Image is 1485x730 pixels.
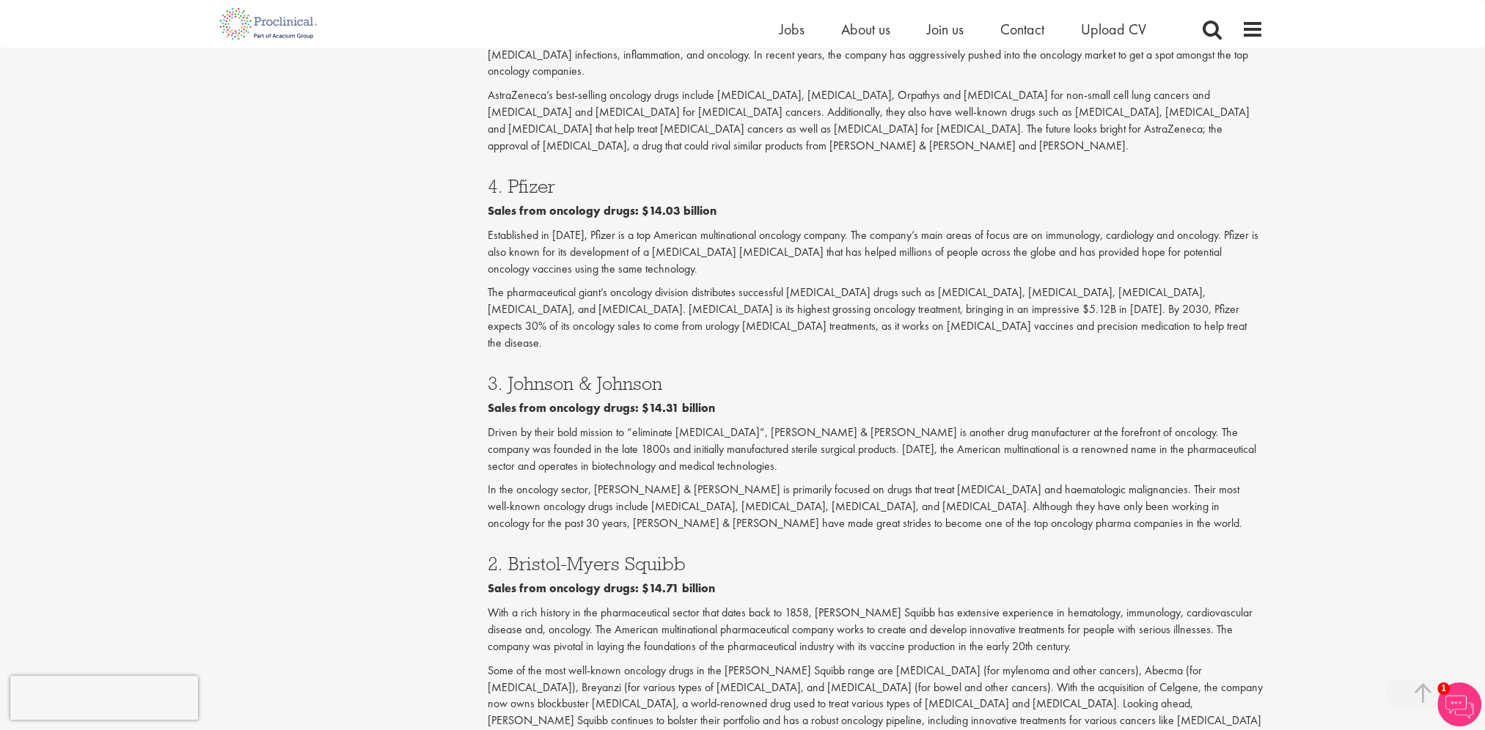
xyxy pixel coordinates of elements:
[488,177,1264,196] h3: 4. Pfizer
[780,20,804,39] a: Jobs
[1000,20,1044,39] a: Contact
[10,676,198,720] iframe: reCAPTCHA
[488,284,1264,351] p: The pharmaceutical giant’s oncology division distributes successful [MEDICAL_DATA] drugs such as ...
[488,482,1264,532] p: In the oncology sector, [PERSON_NAME] & [PERSON_NAME] is primarily focused on drugs that treat [M...
[488,203,716,218] b: Sales from oncology drugs: $14.03 billion
[488,30,1264,81] p: The British-Swedish biopharma giant AstraZeneca has been known for developing innovative medicine...
[1437,682,1481,726] img: Chatbot
[927,20,964,39] a: Join us
[1437,682,1450,695] span: 1
[488,400,715,416] b: Sales from oncology drugs: $14.31 billion
[488,87,1264,154] p: AstraZeneca’s best-selling oncology drugs include [MEDICAL_DATA], [MEDICAL_DATA], Orpathys and [M...
[841,20,890,39] a: About us
[488,424,1264,475] p: Driven by their bold mission to “eliminate [MEDICAL_DATA]”, [PERSON_NAME] & [PERSON_NAME] is anot...
[1081,20,1146,39] a: Upload CV
[488,580,715,596] b: Sales from oncology drugs: $14.71 billion
[488,374,1264,393] h3: 3. Johnson & Johnson
[488,227,1264,278] p: Established in [DATE], Pfizer is a top American multinational oncology company. The company’s mai...
[488,554,1264,573] h3: 2. Bristol-Myers Squibb
[488,605,1264,655] p: With a rich history in the pharmaceutical sector that dates back to 1858, [PERSON_NAME] Squibb ha...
